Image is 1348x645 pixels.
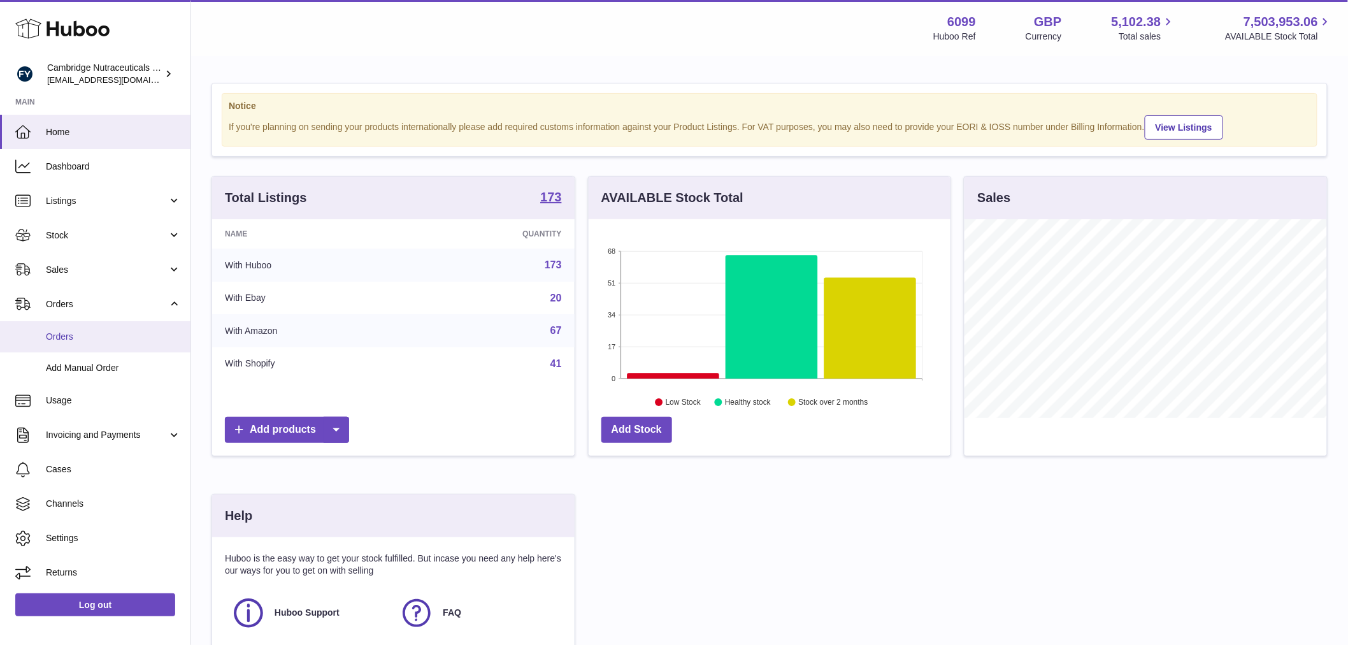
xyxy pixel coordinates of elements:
strong: 6099 [947,13,976,31]
h3: Help [225,507,252,525]
span: Orders [46,331,181,343]
span: Stock [46,229,168,242]
span: Cases [46,463,181,475]
text: 51 [608,279,615,287]
td: With Shopify [212,347,410,380]
td: With Amazon [212,314,410,347]
span: Returns [46,567,181,579]
h3: Sales [977,189,1010,207]
text: 68 [608,247,615,255]
a: 41 [550,358,562,369]
text: Healthy stock [725,398,771,407]
a: Log out [15,593,175,616]
a: 5,102.38 Total sales [1112,13,1176,43]
div: Cambridge Nutraceuticals Ltd [47,62,162,86]
p: Huboo is the easy way to get your stock fulfilled. But incase you need any help here's our ways f... [225,553,562,577]
a: Add Stock [601,417,672,443]
span: FAQ [443,607,461,619]
div: Huboo Ref [933,31,976,43]
th: Name [212,219,410,249]
span: Usage [46,395,181,407]
a: Add products [225,417,349,443]
a: 67 [550,325,562,336]
th: Quantity [410,219,574,249]
text: 34 [608,311,615,319]
strong: GBP [1034,13,1061,31]
a: 173 [540,191,561,206]
strong: Notice [229,100,1310,112]
td: With Ebay [212,282,410,315]
span: Sales [46,264,168,276]
span: [EMAIL_ADDRESS][DOMAIN_NAME] [47,75,187,85]
span: Listings [46,195,168,207]
a: FAQ [399,596,555,630]
span: Total sales [1119,31,1175,43]
span: Huboo Support [275,607,340,619]
div: If you're planning on sending your products internationally please add required customs informati... [229,113,1310,140]
h3: Total Listings [225,189,307,207]
img: internalAdmin-6099@internal.huboo.com [15,64,34,83]
a: Huboo Support [231,596,387,630]
span: Orders [46,298,168,310]
a: View Listings [1145,115,1223,140]
strong: 173 [540,191,561,203]
span: Settings [46,532,181,544]
a: 20 [550,293,562,303]
h3: AVAILABLE Stock Total [601,189,743,207]
div: Currency [1026,31,1062,43]
text: 0 [612,375,615,382]
span: Dashboard [46,161,181,173]
a: 173 [545,259,562,270]
span: 5,102.38 [1112,13,1161,31]
span: Invoicing and Payments [46,429,168,441]
span: Add Manual Order [46,362,181,374]
span: Home [46,126,181,138]
td: With Huboo [212,249,410,282]
text: 17 [608,343,615,351]
text: Stock over 2 months [798,398,868,407]
span: 7,503,953.06 [1244,13,1318,31]
a: 7,503,953.06 AVAILABLE Stock Total [1225,13,1333,43]
text: Low Stock [666,398,701,407]
span: AVAILABLE Stock Total [1225,31,1333,43]
span: Channels [46,498,181,510]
